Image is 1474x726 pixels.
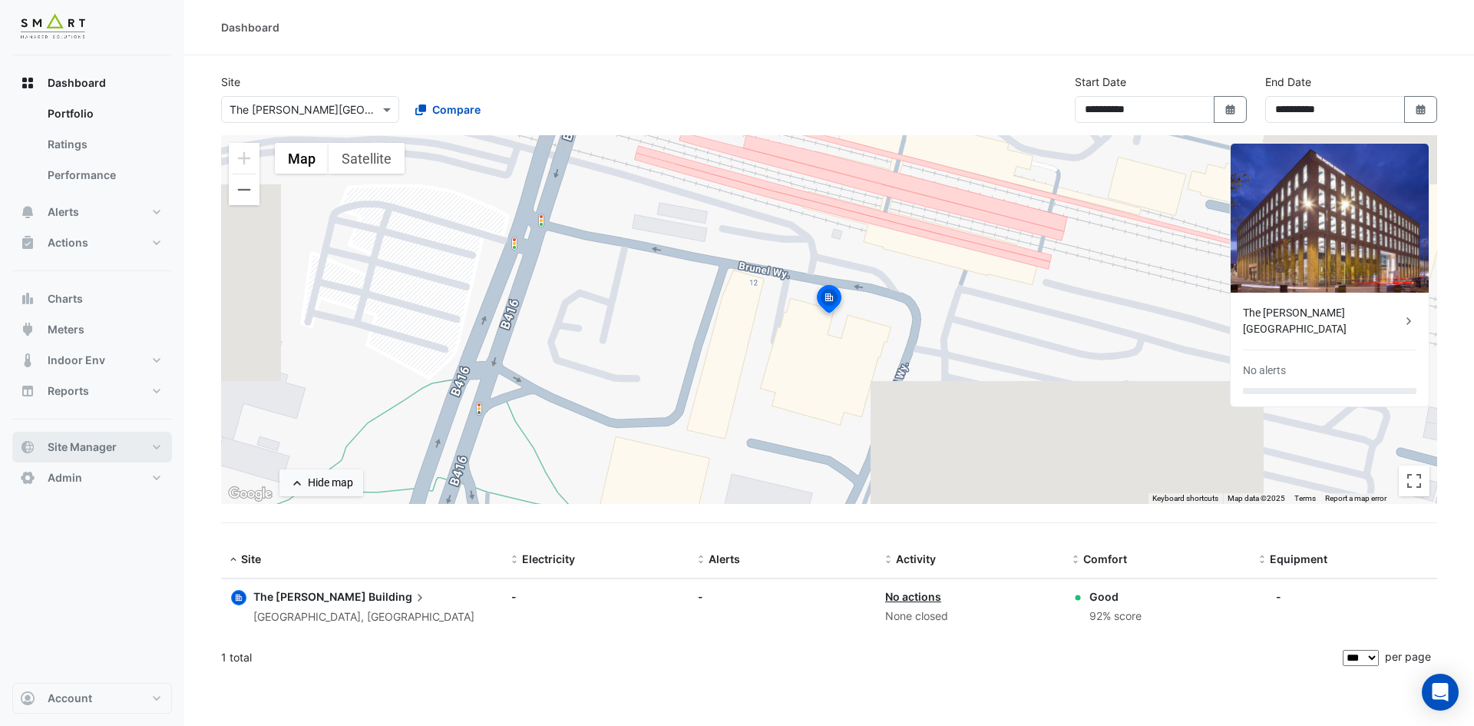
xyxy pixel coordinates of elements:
button: Reports [12,376,172,406]
img: Company Logo [18,12,88,43]
img: The Porter Building [1231,144,1429,293]
span: Site [241,552,261,565]
div: Good [1089,588,1142,605]
span: Reports [48,383,89,399]
app-icon: Indoor Env [20,353,35,368]
span: Actions [48,235,88,250]
div: Hide map [308,475,353,491]
div: - [1276,588,1281,605]
button: Show street map [275,143,329,174]
div: Open Intercom Messenger [1422,674,1459,711]
fa-icon: Select Date [1414,103,1428,116]
div: None closed [885,608,1054,625]
a: Ratings [35,129,172,160]
button: Keyboard shortcuts [1152,493,1218,504]
img: Google [225,484,276,504]
span: Map data ©2025 [1228,494,1285,502]
span: Electricity [522,552,575,565]
button: Show satellite imagery [329,143,405,174]
app-icon: Admin [20,470,35,486]
div: - [511,588,680,605]
div: [GEOGRAPHIC_DATA], [GEOGRAPHIC_DATA] [253,608,474,626]
span: Site Manager [48,439,117,455]
button: Admin [12,462,172,493]
span: Building [368,588,428,605]
app-icon: Charts [20,291,35,307]
button: Site Manager [12,432,172,462]
span: Indoor Env [48,353,105,368]
fa-icon: Select Date [1224,103,1238,116]
span: Alerts [48,204,79,220]
button: Hide map [279,469,363,496]
span: Activity [896,552,936,565]
div: 1 total [221,638,1340,677]
span: Account [48,691,92,706]
button: Indoor Env [12,345,172,376]
span: Compare [432,101,481,118]
div: Dashboard [221,19,279,35]
button: Zoom in [229,143,259,174]
button: Toggle fullscreen view [1399,466,1429,496]
button: Charts [12,283,172,314]
button: Compare [405,96,491,123]
button: Dashboard [12,68,172,98]
span: Comfort [1083,552,1127,565]
div: The [PERSON_NAME][GEOGRAPHIC_DATA] [1243,305,1401,337]
app-icon: Dashboard [20,75,35,91]
div: - [698,588,867,605]
label: Start Date [1075,74,1126,90]
span: Charts [48,291,83,307]
button: Account [12,683,172,714]
app-icon: Actions [20,235,35,250]
button: Meters [12,314,172,345]
span: per page [1385,650,1431,663]
img: site-pin-selected.svg [812,283,846,320]
label: Site [221,74,240,90]
app-icon: Reports [20,383,35,399]
app-icon: Meters [20,322,35,337]
span: Admin [48,470,82,486]
button: Zoom out [229,174,259,205]
span: Meters [48,322,84,337]
a: Report a map error [1325,494,1386,502]
div: No alerts [1243,363,1286,379]
button: Actions [12,227,172,258]
a: Performance [35,160,172,191]
div: Dashboard [12,98,172,197]
span: Dashboard [48,75,106,91]
label: End Date [1265,74,1311,90]
span: Alerts [709,552,740,565]
a: Portfolio [35,98,172,129]
app-icon: Alerts [20,204,35,220]
div: 92% score [1089,608,1142,625]
span: The [PERSON_NAME] [253,590,366,603]
button: Alerts [12,197,172,227]
a: No actions [885,590,941,603]
a: Terms (opens in new tab) [1294,494,1316,502]
span: Equipment [1270,552,1327,565]
app-icon: Site Manager [20,439,35,455]
a: Open this area in Google Maps (opens a new window) [225,484,276,504]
